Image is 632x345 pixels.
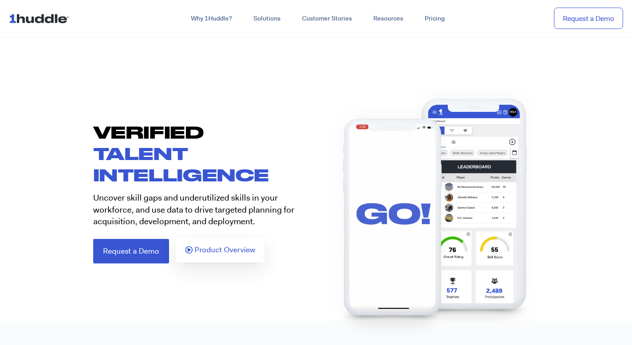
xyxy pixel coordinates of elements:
[93,121,316,185] h1: VERIFIED
[176,238,264,263] a: Product Overview
[9,10,73,27] img: ...
[363,11,414,27] a: Resources
[414,11,455,27] a: Pricing
[243,11,291,27] a: Solutions
[93,143,269,185] span: TALENT INTELLIGENCE
[93,239,169,263] a: Request a Demo
[93,192,310,228] p: Uncover skill gaps and underutilized skills in your workforce, and use data to drive targeted pla...
[180,11,243,27] a: Why 1Huddle?
[194,246,255,254] span: Product Overview
[291,11,363,27] a: Customer Stories
[554,8,623,29] a: Request a Demo
[103,247,159,255] span: Request a Demo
